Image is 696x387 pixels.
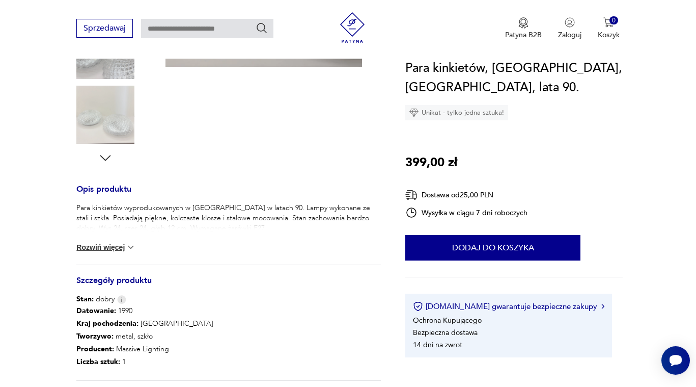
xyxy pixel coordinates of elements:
h1: Para kinkietów, [GEOGRAPHIC_DATA], [GEOGRAPHIC_DATA], lata 90. [405,59,623,97]
img: Info icon [117,295,126,304]
p: 1990 [76,304,213,317]
img: Ikonka użytkownika [565,17,575,28]
p: Para kinkietów wyprodukowanych w [GEOGRAPHIC_DATA] w latach 90. Lampy wykonane ze stali i szkła. ... [76,203,381,234]
button: Zaloguj [558,17,581,40]
img: chevron down [126,242,136,252]
p: 399,00 zł [405,153,457,172]
button: Dodaj do koszyka [405,235,580,261]
button: Patyna B2B [505,17,542,40]
a: Ikona medaluPatyna B2B [505,17,542,40]
img: Ikona strzałki w prawo [601,304,604,309]
p: Patyna B2B [505,30,542,40]
h3: Szczegóły produktu [76,277,381,294]
b: Kraj pochodzenia : [76,319,138,328]
iframe: Smartsupp widget button [661,346,690,375]
b: Tworzywo : [76,331,114,341]
p: Zaloguj [558,30,581,40]
img: Ikona medalu [518,17,528,29]
b: Producent : [76,344,114,354]
h3: Opis produktu [76,186,381,203]
a: Sprzedawaj [76,25,133,33]
button: 0Koszyk [598,17,620,40]
p: metal, szkło [76,330,213,343]
button: Sprzedawaj [76,19,133,38]
img: Patyna - sklep z meblami i dekoracjami vintage [337,12,368,43]
div: Unikat - tylko jedna sztuka! [405,105,508,120]
img: Ikona certyfikatu [413,301,423,312]
img: Ikona dostawy [405,189,417,201]
button: [DOMAIN_NAME] gwarantuje bezpieczne zakupy [413,301,604,312]
button: Rozwiń więcej [76,242,135,252]
div: Dostawa od 25,00 PLN [405,189,527,201]
li: Ochrona Kupującego [413,316,482,325]
div: 0 [609,16,618,25]
div: Wysyłka w ciągu 7 dni roboczych [405,207,527,219]
img: Ikona koszyka [603,17,614,28]
li: 14 dni na zwrot [413,340,462,350]
b: Liczba sztuk: [76,357,120,367]
p: 1 [76,355,213,368]
li: Bezpieczna dostawa [413,328,478,338]
button: Szukaj [256,22,268,34]
b: Stan: [76,294,94,304]
p: Massive Lighting [76,343,213,355]
p: Koszyk [598,30,620,40]
p: [GEOGRAPHIC_DATA] [76,317,213,330]
img: Zdjęcie produktu Para kinkietów, Massive, Belgia, lata 90. [76,86,134,144]
img: Ikona diamentu [409,108,419,117]
b: Datowanie : [76,306,116,316]
span: dobry [76,294,115,304]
